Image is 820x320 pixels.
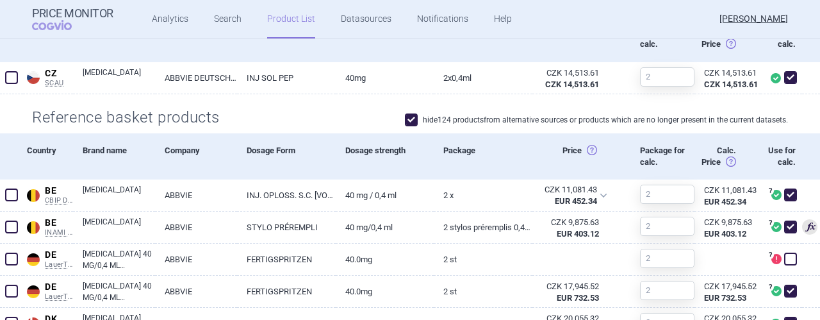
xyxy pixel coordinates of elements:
[336,62,434,94] a: 40MG
[766,251,774,259] span: ?
[752,15,802,62] div: Use for calc.
[155,244,237,275] a: ABBVIE
[32,20,90,30] span: COGVIO
[434,62,532,94] a: 2X0,4ML
[45,292,73,301] span: LauerTaxe CGM
[640,67,694,87] input: 2
[336,180,434,211] a: 40 mg / 0,4 ml
[45,282,73,293] span: DE
[704,197,746,206] strong: EUR 452.34
[555,196,597,206] strong: EUR 452.34
[237,212,336,243] a: STYLO PRÉREMPLI
[434,133,532,180] div: Package
[155,62,237,94] a: ABBVIE DEUTSCHLAND GMBH & [DOMAIN_NAME], [GEOGRAPHIC_DATA]
[23,215,73,237] a: BEBEINAMI RPS
[704,281,744,292] div: CZK 17,945.52
[542,217,600,240] abbr: SP-CAU-010 Belgie hrazené LP
[23,133,73,180] div: Country
[532,180,616,212] div: CZK 11,081.43EUR 452.34
[336,244,434,275] a: 40.0mg
[630,15,686,62] div: Package for calc.
[686,15,751,62] div: Calc. Price
[83,184,155,207] a: [MEDICAL_DATA]
[336,212,434,243] a: 40 mg/0,4 mL
[155,180,237,211] a: ABBVIE
[83,216,155,239] a: [MEDICAL_DATA]
[694,62,760,96] a: CZK 14,513.61CZK 14,513.61
[27,189,40,202] img: Belgium
[542,281,600,292] div: CZK 17,945.52
[45,217,73,229] span: BE
[237,244,336,275] a: FERTIGSPRITZEN
[45,260,73,269] span: LauerTaxe CGM
[694,276,760,309] a: CZK 17,945.52EUR 732.53
[542,217,600,228] div: CZK 9,875.63
[237,276,336,307] a: FERTIGSPRITZEN
[45,79,73,88] span: SCAU
[23,15,73,62] div: Country
[336,15,434,62] div: Dosage strength
[802,219,817,235] span: 3rd lowest price
[752,133,802,180] div: Use for calc.
[640,217,694,236] input: 2
[704,229,746,239] strong: EUR 403.12
[155,15,237,62] div: Company
[766,219,774,227] span: ?
[27,71,40,84] img: Czech Republic
[83,248,155,271] a: [MEDICAL_DATA] 40 MG/0,4 ML INJEKTIONSLÖSUNG IM FERTIGPEN
[542,67,600,79] div: CZK 14,513.61
[336,276,434,307] a: 40.0mg
[766,187,774,195] span: ?
[766,283,774,291] span: ?
[557,293,599,303] strong: EUR 732.53
[630,133,686,180] div: Package for calc.
[336,133,434,180] div: Dosage strength
[704,67,744,79] div: CZK 14,513.61
[237,62,336,94] a: INJ SOL PEP
[27,285,40,298] img: Germany
[23,247,73,269] a: DEDELauerTaxe CGM
[704,293,746,303] strong: EUR 732.53
[45,68,73,80] span: CZ
[27,253,40,266] img: Germany
[532,133,631,180] div: Price
[686,133,751,180] div: Calc. Price
[45,196,73,205] span: CBIP DCI
[155,276,237,307] a: ABBVIE
[23,65,73,88] a: CZCZSCAU
[704,185,744,196] div: CZK 11,081.43
[640,185,694,204] input: 2
[434,276,532,307] a: 2 St
[237,133,336,180] div: Dosage Form
[640,249,694,268] input: 2
[542,281,600,304] abbr: SP-CAU-010 Německo
[27,221,40,234] img: Belgium
[434,244,532,275] a: 2 St
[32,107,230,128] h2: Reference basket products
[45,228,73,237] span: INAMI RPS
[155,212,237,243] a: ABBVIE
[83,67,155,90] a: [MEDICAL_DATA]
[640,281,694,300] input: 2
[32,7,113,31] a: Price MonitorCOGVIO
[694,180,760,213] a: CZK 11,081.43EUR 452.34
[532,15,631,62] div: Price
[83,280,155,303] a: [MEDICAL_DATA] 40 MG/0,4 ML INJEKTIONSLÖSUNG IM FERTIGPEN
[73,15,155,62] div: Brand name
[155,133,237,180] div: Company
[541,184,598,196] div: CZK 11,081.43
[32,7,113,20] strong: Price Monitor
[45,185,73,197] span: BE
[434,15,532,62] div: Package
[557,229,599,239] strong: EUR 403.12
[704,217,744,228] div: CZK 9,875.63
[541,184,598,207] abbr: SP-CAU-010 Belgie hrazené LP
[545,80,599,89] strong: CZK 14,513.61
[405,114,788,126] label: hide 124 products from alternative sources or products which are no longer present in the current...
[694,212,760,245] a: CZK 9,875.63EUR 403.12
[45,249,73,261] span: DE
[23,279,73,301] a: DEDELauerTaxe CGM
[73,133,155,180] div: Brand name
[237,15,336,62] div: Dosage Form
[23,183,73,205] a: BEBECBIP DCI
